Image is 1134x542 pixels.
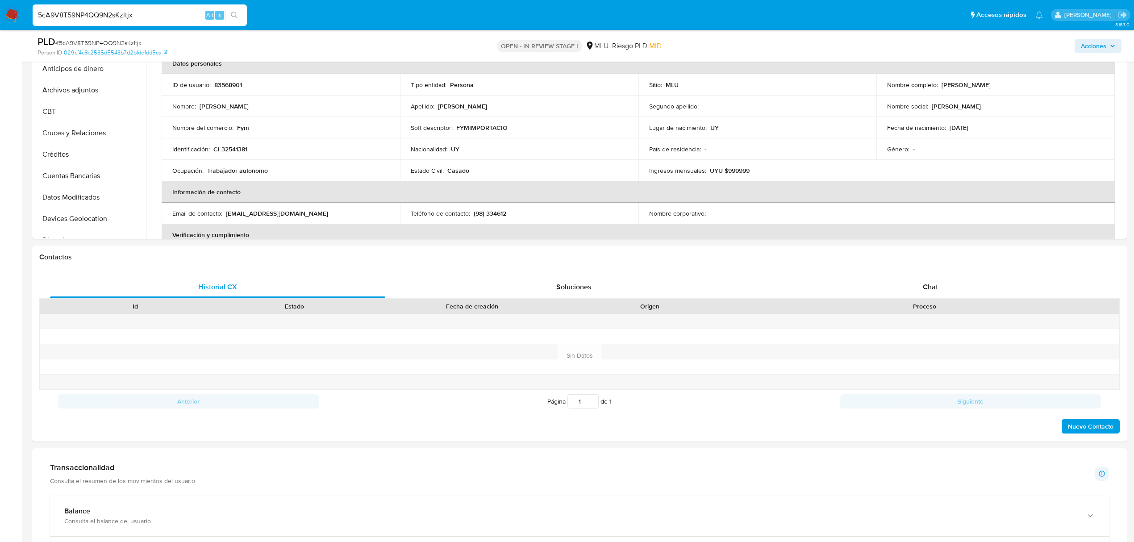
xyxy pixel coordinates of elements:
[887,124,946,132] p: Fecha de nacimiento :
[576,302,723,311] div: Origen
[736,302,1113,311] div: Proceso
[950,124,968,132] p: [DATE]
[38,34,55,49] b: PLD
[34,101,146,122] button: CBT
[172,81,211,89] p: ID de usuario :
[172,209,222,217] p: Email de contacto :
[450,81,474,89] p: Persona
[447,167,469,175] p: Casado
[33,9,247,21] input: Buscar usuario o caso...
[206,11,213,19] span: Alt
[411,167,444,175] p: Estado Civil :
[649,209,706,217] p: Nombre corporativo :
[612,41,662,51] span: Riesgo PLD:
[913,145,915,153] p: -
[34,165,146,187] button: Cuentas Bancarias
[172,145,210,153] p: Identificación :
[411,124,453,132] p: Soft descriptor :
[438,102,487,110] p: [PERSON_NAME]
[34,229,146,251] button: Direcciones
[162,181,1115,203] th: Información de contacto
[976,10,1026,20] span: Accesos rápidos
[226,209,328,217] p: [EMAIL_ADDRESS][DOMAIN_NAME]
[213,145,247,153] p: CI 32541381
[1064,11,1115,19] p: ximena.felix@mercadolibre.com
[1115,21,1130,28] span: 3.163.0
[62,302,208,311] div: Id
[34,208,146,229] button: Devices Geolocation
[547,394,612,409] span: Página de
[237,124,249,132] p: Fym
[218,11,221,19] span: s
[456,124,508,132] p: FYMIMPORTACIO
[609,397,612,406] span: 1
[887,145,909,153] p: Género :
[198,282,237,292] span: Historial CX
[34,58,146,79] button: Anticipos de dinero
[705,145,706,153] p: -
[887,102,928,110] p: Nombre social :
[649,81,662,89] p: Sitio :
[34,187,146,208] button: Datos Modificados
[200,102,249,110] p: [PERSON_NAME]
[556,282,592,292] span: Soluciones
[225,9,243,21] button: search-icon
[39,253,1120,262] h1: Contactos
[34,122,146,144] button: Cruces y Relaciones
[411,209,470,217] p: Teléfono de contacto :
[1035,11,1043,19] a: Notificaciones
[38,49,62,57] b: Person ID
[710,124,719,132] p: UY
[58,394,319,409] button: Anterior
[932,102,981,110] p: [PERSON_NAME]
[649,41,662,51] span: MID
[380,302,564,311] div: Fecha de creación
[1118,10,1127,20] a: Salir
[64,49,167,57] a: 029cf4c8c2535d5543b7d2bfde1dd5ca
[172,124,233,132] p: Nombre del comercio :
[162,224,1115,246] th: Verificación y cumplimiento
[666,81,679,89] p: MLU
[172,167,204,175] p: Ocupación :
[411,81,446,89] p: Tipo entidad :
[1075,39,1121,53] button: Acciones
[585,41,609,51] div: MLU
[451,145,459,153] p: UY
[411,102,434,110] p: Apellido :
[649,145,701,153] p: País de residencia :
[1081,39,1106,53] span: Acciones
[649,167,706,175] p: Ingresos mensuales :
[942,81,991,89] p: [PERSON_NAME]
[162,53,1115,74] th: Datos personales
[207,167,268,175] p: Trabajador autonomo
[172,102,196,110] p: Nombre :
[411,145,447,153] p: Nacionalidad :
[55,38,142,47] span: # 5cA9V8T59NP4QQ9N2sKzltjx
[34,79,146,101] button: Archivos adjuntos
[649,124,707,132] p: Lugar de nacimiento :
[214,81,242,89] p: 83568901
[1062,419,1120,434] button: Nuevo Contacto
[649,102,699,110] p: Segundo apellido :
[497,40,582,52] p: OPEN - IN REVIEW STAGE I
[923,282,938,292] span: Chat
[710,167,750,175] p: UYU $999999
[34,144,146,165] button: Créditos
[887,81,938,89] p: Nombre completo :
[474,209,506,217] p: (98) 334612
[221,302,368,311] div: Estado
[709,209,711,217] p: -
[840,394,1101,409] button: Siguiente
[1068,420,1113,433] span: Nuevo Contacto
[702,102,704,110] p: -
